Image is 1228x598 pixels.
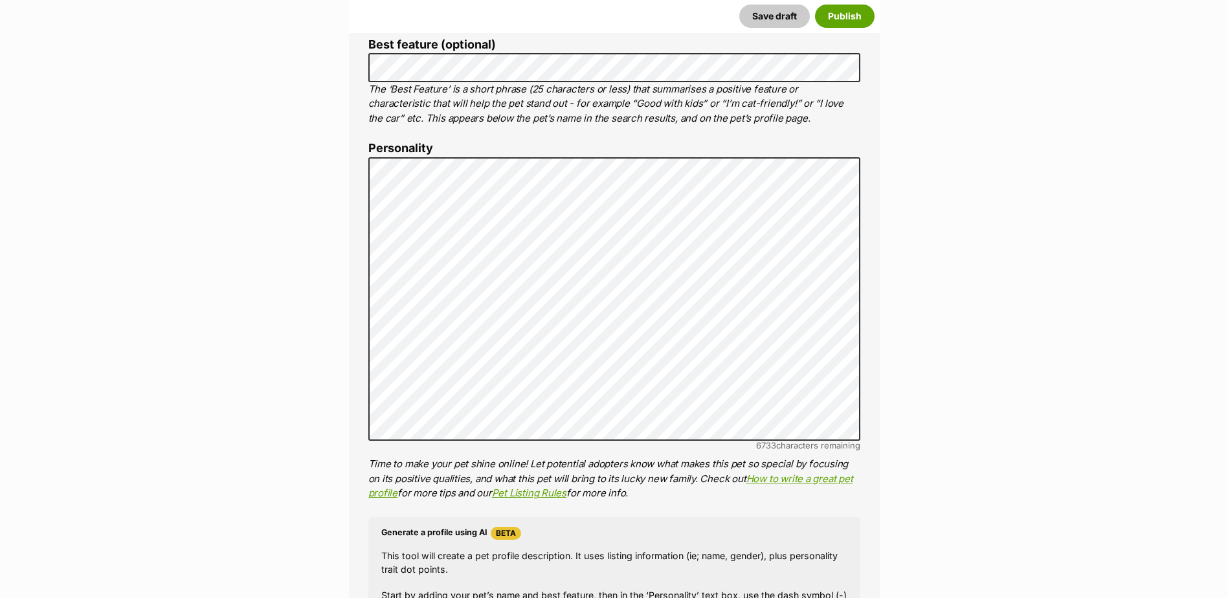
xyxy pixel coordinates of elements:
[815,5,875,28] button: Publish
[368,472,853,500] a: How to write a great pet profile
[381,549,847,577] p: This tool will create a pet profile description. It uses listing information (ie; name, gender), ...
[368,457,860,501] p: Time to make your pet shine online! Let potential adopters know what makes this pet so special by...
[492,487,566,499] a: Pet Listing Rules
[756,440,776,450] span: 6733
[739,5,810,28] button: Save draft
[491,527,521,540] span: Beta
[368,82,860,126] p: The ‘Best Feature’ is a short phrase (25 characters or less) that summarises a positive feature o...
[368,38,860,52] label: Best feature (optional)
[368,441,860,450] div: characters remaining
[381,527,847,540] h4: Generate a profile using AI
[368,142,860,155] label: Personality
